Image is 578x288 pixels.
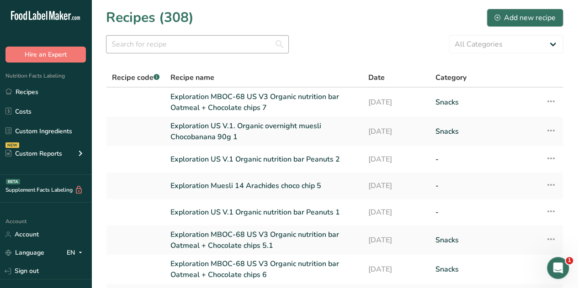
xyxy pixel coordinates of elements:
[5,47,86,63] button: Hire an Expert
[5,142,19,148] div: NEW
[368,203,424,222] a: [DATE]
[5,149,62,158] div: Custom Reports
[6,179,20,184] div: BETA
[67,247,86,258] div: EN
[368,258,424,280] a: [DATE]
[368,176,424,195] a: [DATE]
[170,203,357,222] a: Exploration US V.1 Organic nutrition bar Peanuts 1
[435,258,535,280] a: Snacks
[487,9,563,27] button: Add new recipe
[435,91,535,113] a: Snacks
[368,229,424,251] a: [DATE]
[368,150,424,169] a: [DATE]
[5,245,44,261] a: Language
[170,258,357,280] a: Exploration MBOC-68 US V3 Organic nutrition bar Oatmeal + Chocolate chips 6
[106,35,289,53] input: Search for recipe
[170,72,214,83] span: Recipe name
[435,176,535,195] a: -
[435,203,535,222] a: -
[435,229,535,251] a: Snacks
[170,229,357,251] a: Exploration MBOC-68 US V3 Organic nutrition bar Oatmeal + Chocolate chips 5.1
[435,120,535,142] a: Snacks
[566,257,573,264] span: 1
[112,73,159,83] span: Recipe code
[368,120,424,142] a: [DATE]
[547,257,569,279] iframe: Intercom live chat
[106,7,194,28] h1: Recipes (308)
[170,176,357,195] a: Exploration Muesli 14 Arachides choco chip 5
[170,150,357,169] a: Exploration US V.1 Organic nutrition bar Peanuts 2
[170,120,357,142] a: Exploration US V.1. Organic overnight muesli Chocobanana 90g 1
[435,72,466,83] span: Category
[435,150,535,169] a: -
[170,91,357,113] a: Exploration MBOC-68 US V3 Organic nutrition bar Oatmeal + Chocolate chips 7
[368,72,385,83] span: Date
[368,91,424,113] a: [DATE]
[494,12,556,23] div: Add new recipe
